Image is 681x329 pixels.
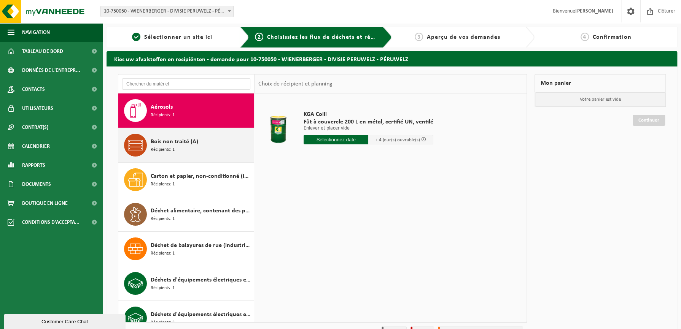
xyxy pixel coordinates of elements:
p: Enlever et placer vide [304,126,433,131]
strong: [PERSON_NAME] [575,8,613,14]
span: Récipients: 1 [151,285,175,292]
span: Contacts [22,80,45,99]
span: Aperçu de vos demandes [427,34,500,40]
span: Confirmation [593,34,632,40]
span: Sélectionner un site ici [144,34,212,40]
span: 10-750050 - WIENERBERGER - DIVISIE PERUWELZ - PÉRUWELZ [100,6,234,17]
span: 2 [255,33,263,41]
span: Utilisateurs [22,99,53,118]
span: Navigation [22,23,50,42]
span: 3 [415,33,423,41]
span: Données de l'entrepr... [22,61,80,80]
button: Déchets d'équipements électriques et électroniques - Produits blancs industriels Récipients: 1 [118,266,254,301]
span: Fût à couvercle 200 L en métal, certifié UN, ventilé [304,118,433,126]
span: Carton et papier, non-conditionné (industriel) [151,172,252,181]
a: Continuer [633,115,665,126]
button: Déchet de balayures de rue (industriel) Récipients: 1 [118,232,254,266]
span: Contrat(s) [22,118,48,137]
div: Mon panier [535,74,666,92]
input: Sélectionnez date [304,135,369,144]
span: Récipients: 1 [151,215,175,223]
span: Déchet de balayures de rue (industriel) [151,241,252,250]
button: Carton et papier, non-conditionné (industriel) Récipients: 1 [118,163,254,197]
span: Documents [22,175,51,194]
span: Récipients: 1 [151,112,175,119]
span: Rapports [22,156,45,175]
a: 1Sélectionner un site ici [110,33,234,42]
span: Récipients: 2 [151,319,175,326]
span: Récipients: 1 [151,146,175,153]
span: Déchets d'équipements électriques et électroniques - Sans tubes cathodiques [151,310,252,319]
span: 4 [581,33,589,41]
span: Boutique en ligne [22,194,68,213]
span: Tableau de bord [22,42,63,61]
button: Bois non traité (A) Récipients: 1 [118,128,254,163]
span: Choisissiez les flux de déchets et récipients [267,34,394,40]
span: Aérosols [151,103,173,112]
button: Déchet alimentaire, contenant des produits d'origine animale, non emballé, catégorie 3 Récipients: 1 [118,197,254,232]
span: 10-750050 - WIENERBERGER - DIVISIE PERUWELZ - PÉRUWELZ [101,6,233,17]
span: Calendrier [22,137,50,156]
button: Aérosols Récipients: 1 [118,93,254,128]
div: Choix de récipient et planning [255,74,336,93]
span: Récipients: 1 [151,181,175,188]
span: Conditions d'accepta... [22,213,80,232]
h2: Kies uw afvalstoffen en recipiënten - demande pour 10-750050 - WIENERBERGER - DIVISIE PERUWELZ - ... [107,51,677,66]
input: Chercher du matériel [122,78,250,90]
span: 1 [132,33,140,41]
span: Récipients: 1 [151,250,175,257]
p: Votre panier est vide [535,92,665,107]
span: + 4 jour(s) ouvrable(s) [376,138,420,142]
span: Déchets d'équipements électriques et électroniques - Produits blancs industriels [151,275,252,285]
iframe: chat widget [4,312,127,329]
span: Déchet alimentaire, contenant des produits d'origine animale, non emballé, catégorie 3 [151,206,252,215]
span: Bois non traité (A) [151,137,198,146]
span: KGA Colli [304,111,433,118]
